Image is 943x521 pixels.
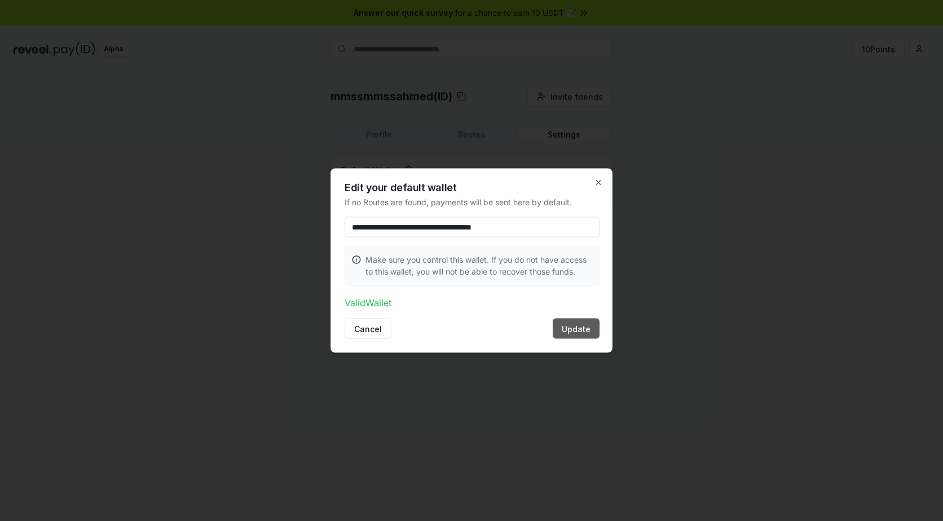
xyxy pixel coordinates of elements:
h2: Edit your default wallet [345,183,600,193]
p: Make sure you control this wallet. If you do not have access to this wallet, you will not be able... [365,254,592,277]
button: Cancel [345,319,391,339]
button: Update [553,319,600,339]
p: If no Routes are found, payments will be sent here by default. [345,196,600,208]
p: Valid Wallet [345,296,600,310]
